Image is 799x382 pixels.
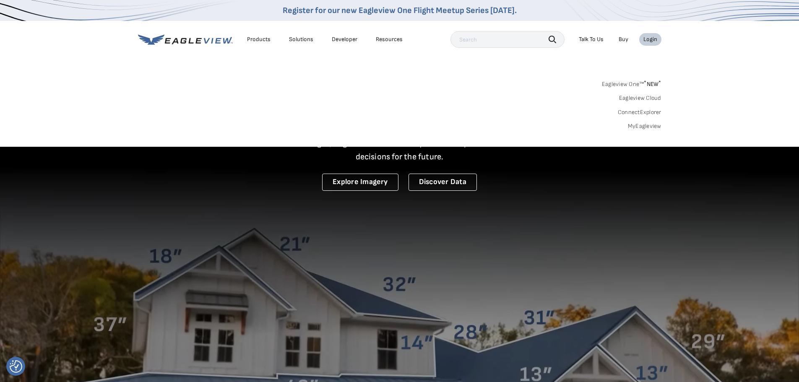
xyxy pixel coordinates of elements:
[643,36,657,43] div: Login
[376,36,403,43] div: Resources
[579,36,604,43] div: Talk To Us
[322,174,398,191] a: Explore Imagery
[332,36,357,43] a: Developer
[644,81,661,88] span: NEW
[628,122,661,130] a: MyEagleview
[289,36,313,43] div: Solutions
[10,360,22,373] img: Revisit consent button
[619,94,661,102] a: Eagleview Cloud
[283,5,517,16] a: Register for our new Eagleview One Flight Meetup Series [DATE].
[10,360,22,373] button: Consent Preferences
[450,31,565,48] input: Search
[247,36,271,43] div: Products
[409,174,477,191] a: Discover Data
[619,36,628,43] a: Buy
[618,109,661,116] a: ConnectExplorer
[602,78,661,88] a: Eagleview One™*NEW*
